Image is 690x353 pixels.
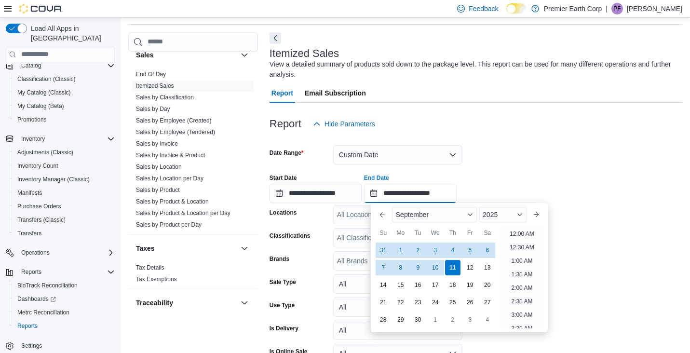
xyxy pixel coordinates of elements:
div: day-14 [376,277,391,293]
a: Sales by Employee (Created) [136,117,212,124]
span: Inventory Count [14,160,115,172]
div: day-1 [393,243,408,258]
span: Promotions [14,114,115,125]
a: Sales by Location [136,163,182,170]
span: Report [271,83,293,103]
span: Sales by Product & Location [136,198,209,205]
li: 12:00 AM [506,228,538,240]
div: day-26 [462,295,478,310]
div: day-22 [393,295,408,310]
button: Next month [528,207,544,222]
div: day-12 [462,260,478,275]
a: Sales by Classification [136,94,194,101]
span: Reports [17,266,115,278]
a: Purchase Orders [14,201,65,212]
div: day-15 [393,277,408,293]
div: day-3 [462,312,478,327]
button: Traceability [136,298,237,308]
div: day-31 [376,243,391,258]
span: My Catalog (Classic) [17,89,71,96]
input: Press the down key to open a popover containing a calendar. [270,184,362,203]
span: Operations [17,247,115,258]
a: Inventory Count [14,160,62,172]
div: day-7 [376,260,391,275]
span: BioTrack Reconciliation [14,280,115,291]
label: Sale Type [270,278,296,286]
button: Inventory [2,132,119,146]
a: Sales by Location per Day [136,175,203,182]
span: Purchase Orders [14,201,115,212]
span: Inventory [17,133,115,145]
button: Settings [2,339,119,353]
label: Is Delivery [270,325,298,332]
span: Settings [21,342,42,350]
div: day-4 [445,243,460,258]
div: day-30 [410,312,426,327]
button: Previous Month [375,207,390,222]
label: Classifications [270,232,311,240]
span: Sales by Product [136,186,180,194]
div: day-19 [462,277,478,293]
label: Use Type [270,301,295,309]
span: Load All Apps in [GEOGRAPHIC_DATA] [27,24,115,43]
span: Metrc Reconciliation [17,309,69,316]
span: Reports [17,322,38,330]
span: Manifests [17,189,42,197]
span: Tax Details [136,264,164,272]
label: Locations [270,209,297,217]
a: Promotions [14,114,51,125]
span: Inventory Count [17,162,58,170]
a: Dashboards [14,293,60,305]
span: September [396,211,429,218]
span: Metrc Reconciliation [14,307,115,318]
div: Fr [462,225,478,241]
div: View a detailed summary of products sold down to the package level. This report can be used for m... [270,59,677,80]
button: Promotions [10,113,119,126]
div: day-5 [462,243,478,258]
span: My Catalog (Beta) [17,102,64,110]
div: day-9 [410,260,426,275]
div: day-18 [445,277,460,293]
button: Inventory [17,133,49,145]
a: Itemized Sales [136,82,174,89]
a: Settings [17,340,46,352]
span: 2025 [483,211,498,218]
div: September, 2025 [375,242,496,328]
ul: Time [500,226,544,328]
a: Tax Details [136,264,164,271]
a: Sales by Day [136,106,170,112]
button: Sales [239,49,250,61]
span: Feedback [469,4,498,14]
a: Inventory Manager (Classic) [14,174,94,185]
div: Button. Open the year selector. 2025 is currently selected. [479,207,527,222]
span: Transfers (Classic) [17,216,66,224]
div: Sa [480,225,495,241]
span: My Catalog (Beta) [14,100,115,112]
a: Transfers [14,228,45,239]
div: day-10 [428,260,443,275]
button: Inventory Manager (Classic) [10,173,119,186]
button: All [333,274,462,294]
span: Itemized Sales [136,82,174,90]
span: Catalog [17,60,115,71]
span: Sales by Product & Location per Day [136,209,230,217]
div: day-20 [480,277,495,293]
span: BioTrack Reconciliation [17,282,78,289]
span: Dashboards [14,293,115,305]
div: day-21 [376,295,391,310]
div: day-2 [410,243,426,258]
span: Transfers [17,230,41,237]
h3: Taxes [136,244,155,253]
span: Sales by Invoice & Product [136,151,205,159]
div: Pauline Fonzi [611,3,623,14]
button: Custom Date [333,145,462,164]
button: Transfers (Classic) [10,213,119,227]
button: Operations [17,247,54,258]
p: | [606,3,608,14]
a: Classification (Classic) [14,73,80,85]
span: Sales by Location [136,163,182,171]
a: Manifests [14,187,46,199]
span: Operations [21,249,50,257]
button: All [333,298,462,317]
span: Settings [17,339,115,352]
